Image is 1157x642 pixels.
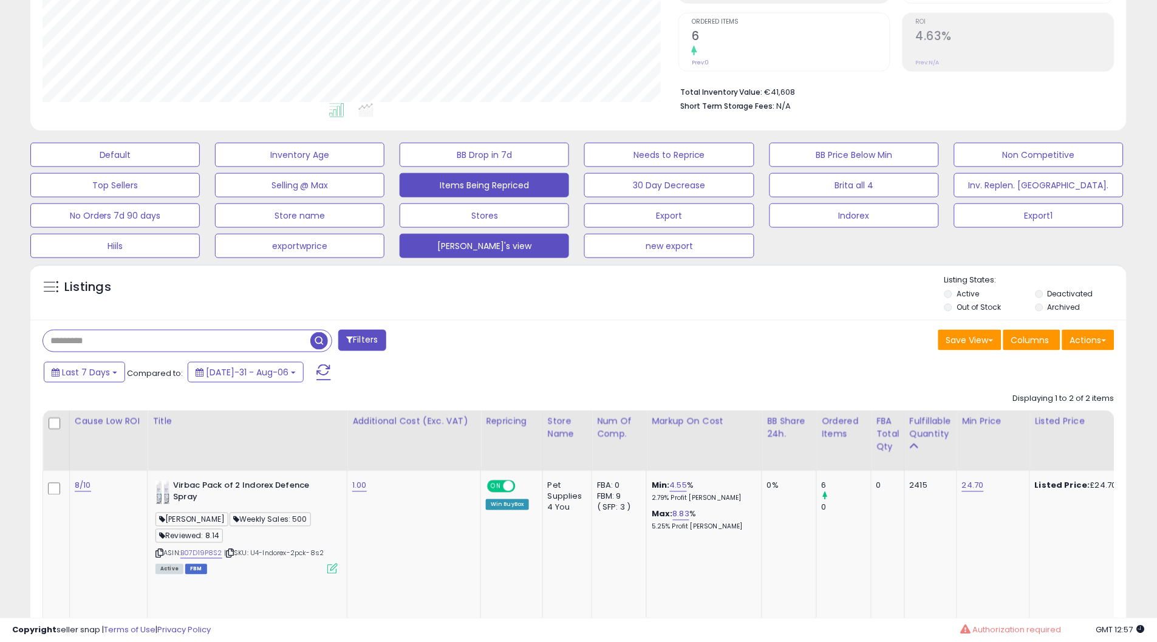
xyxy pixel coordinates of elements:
div: Title [152,415,342,428]
a: Terms of Use [104,624,155,635]
div: FBA Total Qty [876,415,899,454]
button: Inv. Replen. [GEOGRAPHIC_DATA]. [954,173,1124,197]
div: % [652,509,753,531]
a: 8/10 [75,480,91,492]
div: 2415 [910,480,947,491]
div: Num of Comp. [597,415,641,441]
p: Listing States: [944,275,1127,286]
p: 2.79% Profit [PERSON_NAME] [652,494,753,503]
div: FBA: 0 [597,480,637,491]
div: 0 [822,502,871,513]
div: ( SFP: 3 ) [597,502,637,513]
b: Short Term Storage Fees: [680,101,775,111]
li: €41,608 [680,84,1105,98]
div: 0 [876,480,895,491]
button: Top Sellers [30,173,200,197]
span: Weekly Sales: 500 [230,513,311,527]
span: Columns [1011,334,1049,346]
button: new export [584,234,754,258]
strong: Copyright [12,624,56,635]
th: The percentage added to the cost of goods (COGS) that forms the calculator for Min & Max prices. [647,411,762,471]
h5: Listings [64,279,111,296]
span: | SKU: U4-Indorex-2pck-8s2 [224,548,324,558]
span: FBM [185,564,207,575]
button: Stores [400,203,569,228]
button: Hiils [30,234,200,258]
span: Reviewed: 8.14 [155,529,223,543]
div: £24.70 [1035,480,1136,491]
button: BB Drop in 7d [400,143,569,167]
b: Min: [652,480,670,491]
div: Store Name [548,415,587,441]
b: Max: [652,508,673,520]
button: [DATE]-31 - Aug-06 [188,362,304,383]
div: Displaying 1 to 2 of 2 items [1013,394,1114,405]
small: Prev: N/A [916,59,940,66]
span: All listings currently available for purchase on Amazon [155,564,183,575]
a: B07D19P8S2 [180,548,222,559]
small: Prev: 0 [692,59,709,66]
span: [DATE]-31 - Aug-06 [206,366,288,378]
button: Selling @ Max [215,173,384,197]
button: Indorex [770,203,939,228]
div: Win BuyBox [486,499,529,510]
div: Listed Price [1035,415,1140,428]
span: ROI [916,19,1114,26]
button: Needs to Reprice [584,143,754,167]
img: 31gMGh9CpPL._SL40_.jpg [155,480,170,505]
div: FBM: 9 [597,491,637,502]
label: Archived [1048,302,1080,312]
b: Virbac Pack of 2 Indorex Defence Spray [173,480,321,506]
b: Total Inventory Value: [680,87,763,97]
b: Listed Price: [1035,480,1090,491]
div: Fulfillable Quantity [910,415,952,441]
span: 2025-08-14 12:57 GMT [1096,624,1145,635]
button: [PERSON_NAME]'s view [400,234,569,258]
div: Cause Low ROI [75,415,142,428]
th: CSV column name: cust_attr_5_Cause Low ROI [69,411,147,471]
button: exportwprice [215,234,384,258]
button: Inventory Age [215,143,384,167]
div: Min Price [962,415,1025,428]
div: 0% [767,480,807,491]
button: 30 Day Decrease [584,173,754,197]
span: Ordered Items [692,19,890,26]
button: BB Price Below Min [770,143,939,167]
div: seller snap | | [12,624,211,636]
a: Privacy Policy [157,624,211,635]
a: 8.83 [673,508,690,521]
div: 6 [822,480,871,491]
button: Items Being Repriced [400,173,569,197]
a: 24.70 [962,480,984,492]
button: Brita all 4 [770,173,939,197]
label: Active [957,289,979,299]
span: Last 7 Days [62,366,110,378]
span: N/A [777,100,791,112]
div: Pet Supplies 4 You [548,480,582,514]
div: BB Share 24h. [767,415,811,441]
a: 1.00 [352,480,367,492]
div: Additional Cost (Exc. VAT) [352,415,476,428]
div: Ordered Items [822,415,866,441]
button: Non Competitive [954,143,1124,167]
label: Deactivated [1048,289,1093,299]
div: Repricing [486,415,538,428]
h2: 6 [692,29,890,46]
button: Store name [215,203,384,228]
span: [PERSON_NAME] [155,513,228,527]
button: Actions [1062,330,1114,350]
p: 5.25% Profit [PERSON_NAME] [652,523,753,531]
button: Export [584,203,754,228]
h2: 4.63% [916,29,1114,46]
div: ASIN: [155,480,338,573]
button: No Orders 7d 90 days [30,203,200,228]
span: ON [488,482,503,492]
button: Export1 [954,203,1124,228]
button: Columns [1003,330,1060,350]
span: Compared to: [127,367,183,379]
span: OFF [514,482,533,492]
div: Markup on Cost [652,415,757,428]
button: Default [30,143,200,167]
button: Filters [338,330,386,351]
div: % [652,480,753,503]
